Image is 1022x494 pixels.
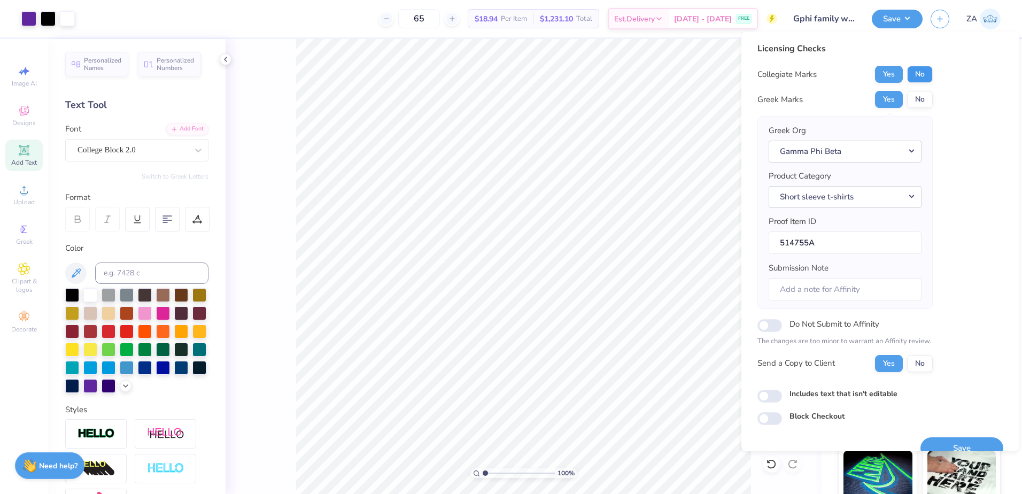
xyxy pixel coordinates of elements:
[757,357,835,369] div: Send a Copy to Client
[875,355,903,372] button: Yes
[769,215,816,228] label: Proof Item ID
[674,13,732,25] span: [DATE] - [DATE]
[157,57,195,72] span: Personalized Numbers
[757,336,933,347] p: The changes are too minor to warrant an Affinity review.
[78,428,115,440] img: Stroke
[576,13,592,25] span: Total
[785,8,864,29] input: Untitled Design
[39,461,78,471] strong: Need help?
[95,263,208,284] input: e.g. 7428 c
[872,10,923,28] button: Save
[142,172,208,181] button: Switch to Greek Letters
[769,141,922,163] button: Gamma Phi Beta
[907,355,933,372] button: No
[65,404,208,416] div: Styles
[84,57,122,72] span: Personalized Names
[757,42,933,55] div: Licensing Checks
[147,462,184,475] img: Negative Space
[13,198,35,206] span: Upload
[16,237,33,246] span: Greek
[147,427,184,441] img: Shadow
[11,158,37,167] span: Add Text
[65,191,210,204] div: Format
[11,325,37,334] span: Decorate
[920,437,1003,459] button: Save
[475,13,498,25] span: $18.94
[769,186,922,208] button: Short sleeve t-shirts
[65,123,81,135] label: Font
[558,468,575,478] span: 100 %
[907,91,933,108] button: No
[769,170,831,182] label: Product Category
[875,66,903,83] button: Yes
[789,388,897,399] label: Includes text that isn't editable
[166,123,208,135] div: Add Font
[769,262,829,274] label: Submission Note
[769,278,922,301] input: Add a note for Affinity
[757,94,803,106] div: Greek Marks
[12,79,37,88] span: Image AI
[907,66,933,83] button: No
[65,98,208,112] div: Text Tool
[12,119,36,127] span: Designs
[614,13,655,25] span: Est. Delivery
[980,9,1001,29] img: Zuriel Alaba
[757,68,817,81] div: Collegiate Marks
[65,242,208,254] div: Color
[78,460,115,477] img: 3d Illusion
[5,277,43,294] span: Clipart & logos
[540,13,573,25] span: $1,231.10
[789,317,879,331] label: Do Not Submit to Affinity
[875,91,903,108] button: Yes
[966,9,1001,29] a: ZA
[501,13,527,25] span: Per Item
[738,15,749,22] span: FREE
[769,125,806,137] label: Greek Org
[966,13,977,25] span: ZA
[789,411,845,422] label: Block Checkout
[398,9,440,28] input: – –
